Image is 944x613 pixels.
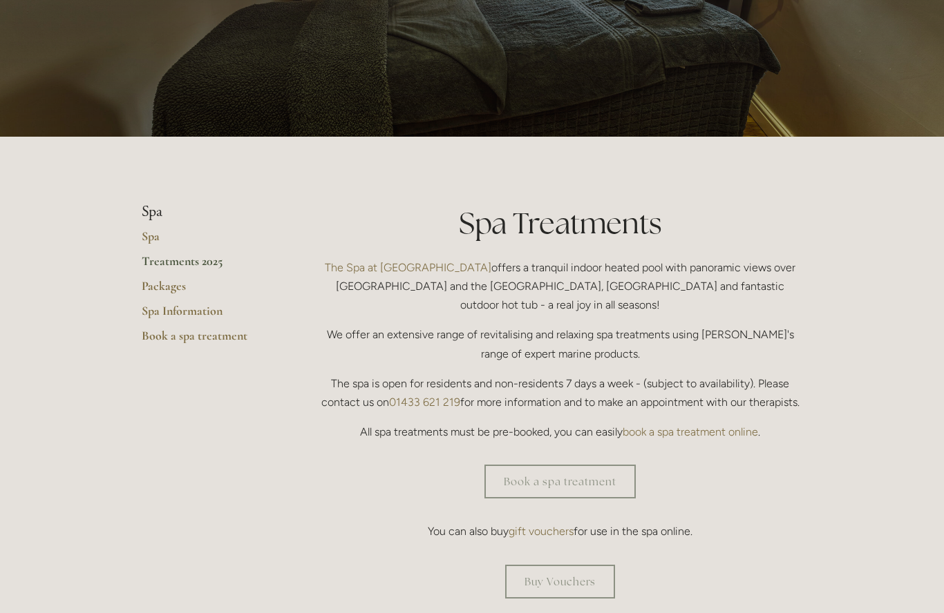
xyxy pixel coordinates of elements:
[318,258,802,315] p: offers a tranquil indoor heated pool with panoramic views over [GEOGRAPHIC_DATA] and the [GEOGRAP...
[318,203,802,244] h1: Spa Treatments
[509,525,574,538] a: gift vouchers
[142,228,274,253] a: Spa
[318,522,802,541] p: You can also buy for use in the spa online.
[142,203,274,221] li: Spa
[318,422,802,441] p: All spa treatments must be pre-booked, you can easily .
[484,465,636,498] a: Book a spa treatment
[318,374,802,411] p: The spa is open for residents and non-residents 7 days a week - (subject to availability). Please...
[142,328,274,353] a: Book a spa treatment
[505,565,615,599] a: Buy Vouchers
[142,278,274,303] a: Packages
[325,261,491,274] a: The Spa at [GEOGRAPHIC_DATA]
[623,425,758,438] a: book a spa treatment online
[142,253,274,278] a: Treatments 2025
[142,303,274,328] a: Spa Information
[389,396,460,409] a: 01433 621 219
[318,325,802,362] p: We offer an extensive range of revitalising and relaxing spa treatments using [PERSON_NAME]'s ran...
